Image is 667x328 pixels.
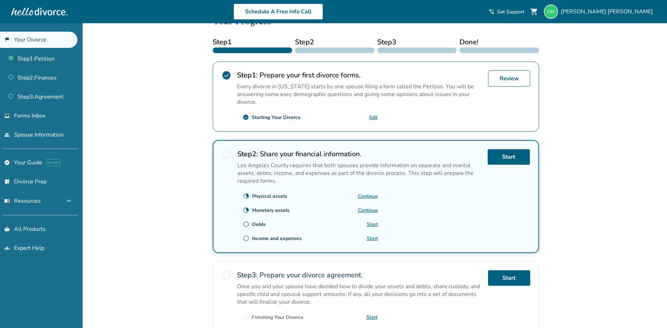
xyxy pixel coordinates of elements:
div: Finishing Your Divorce [252,314,303,321]
a: Start [367,221,378,228]
div: Starting Your Divorce [252,114,301,121]
a: Continue [358,193,378,200]
span: radio_button_unchecked [222,149,232,159]
h2: Prepare your divorce agreement. [237,270,482,280]
span: Step 1 [213,37,292,48]
span: Forms Inbox [14,112,45,120]
a: Start [488,270,530,286]
span: shopping_cart [530,7,538,16]
strong: Step 3 : [237,270,258,280]
span: Step 2 [295,37,374,48]
div: Debts [252,221,266,228]
span: clock_loader_40 [243,193,249,199]
span: radio_button_unchecked [243,314,249,320]
span: check_circle [243,114,249,120]
a: Edit [369,114,378,121]
a: Start [367,235,378,242]
span: expand_more [65,197,73,205]
iframe: Chat Widget [632,294,667,328]
span: AI beta [46,159,60,166]
span: radio_button_unchecked [243,235,249,241]
span: Resources [4,197,41,205]
div: Monetary assets [252,207,290,214]
span: Step 3 [377,37,457,48]
a: Review [488,70,530,87]
span: groups [4,245,10,251]
img: quirkec@gmail.com [544,5,558,19]
span: [PERSON_NAME] [PERSON_NAME] [561,8,656,15]
div: Income and expenses [252,235,302,242]
p: Los Angeles County requires that both spouses provide information on separate and marital assets,... [237,162,482,185]
h2: Share your financial information. [237,149,482,159]
span: inbox [4,113,10,119]
a: phone_in_talkGet Support [489,8,524,15]
span: Done! [460,37,539,48]
span: menu_book [4,198,10,204]
span: radio_button_unchecked [243,221,249,227]
span: clock_loader_40 [243,207,249,213]
span: flag_2 [4,37,10,43]
h2: Prepare your first divorce forms. [237,70,482,80]
span: explore [4,160,10,165]
a: Start [366,314,378,321]
span: people [4,132,10,138]
p: Once you and your spouse have decided how to divide your assets and debts, share custody, and spe... [237,283,482,306]
span: Get Support [497,8,524,15]
span: phone_in_talk [489,9,494,14]
a: Schedule A Free Info Call [233,4,323,20]
strong: Step 2 : [237,149,258,159]
span: check_circle [222,70,231,80]
span: list_alt_check [4,179,10,184]
p: Every divorce in [US_STATE] starts by one spouse filing a form called the Petition. You will be a... [237,83,482,106]
span: radio_button_unchecked [222,270,231,280]
a: Continue [358,207,378,214]
span: shopping_basket [4,226,10,232]
div: Physical assets [252,193,287,200]
a: Start [488,149,530,165]
strong: Step 1 : [237,70,258,80]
